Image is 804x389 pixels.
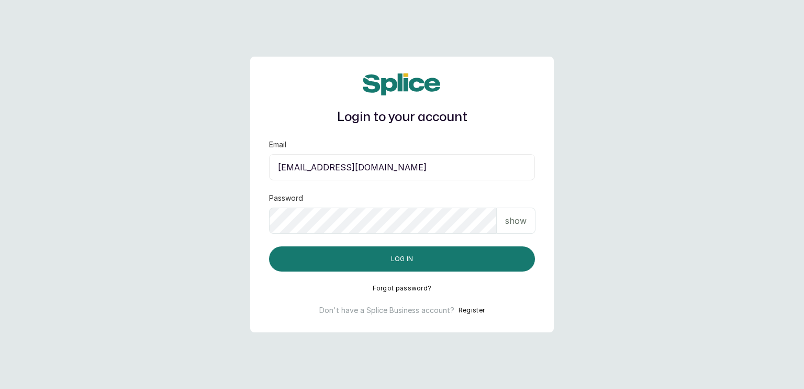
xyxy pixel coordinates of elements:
[269,193,303,203] label: Password
[269,154,535,180] input: email@acme.com
[269,108,535,127] h1: Login to your account
[373,284,432,293] button: Forgot password?
[269,246,535,272] button: Log in
[319,305,454,316] p: Don't have a Splice Business account?
[505,214,527,227] p: show
[269,139,286,150] label: Email
[459,305,485,316] button: Register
